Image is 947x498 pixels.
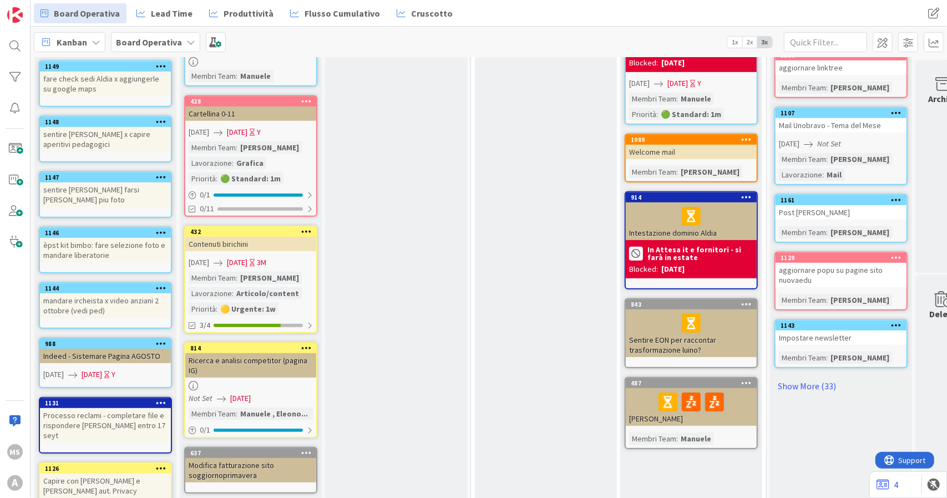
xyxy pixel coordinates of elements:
[779,294,826,306] div: Membri Team
[678,166,742,178] div: [PERSON_NAME]
[776,60,907,75] div: aggiornare linktree
[824,169,844,181] div: Mail
[822,169,824,181] span: :
[776,195,907,220] div: 1161Post [PERSON_NAME]
[34,3,126,23] a: Board Operativa
[784,32,867,52] input: Quick Filter...
[757,37,772,48] span: 3x
[727,37,742,48] span: 1x
[7,7,23,23] img: Visit kanbanzone.com
[185,237,316,251] div: Contenuti birichini
[45,174,171,181] div: 1147
[185,188,316,202] div: 0/1
[626,135,757,145] div: 1089
[185,96,316,121] div: 428Cartellina 0-11
[774,319,908,368] a: 1143Impostare newsletterMembri Team:[PERSON_NAME]
[237,141,302,154] div: [PERSON_NAME]
[39,397,172,454] a: 1131Processo reclami - completare file e rispondere [PERSON_NAME] entro 17 seyt
[826,82,828,94] span: :
[779,352,826,364] div: Membri Team
[185,458,316,482] div: Modifica fatturazione sito soggiornoprimavera
[626,388,757,426] div: [PERSON_NAME]
[626,202,757,240] div: Intestazione dominio Aldia
[678,433,714,445] div: Manuele
[45,465,171,472] div: 1126
[189,393,212,403] i: Not Set
[116,37,182,48] b: Board Operativa
[776,321,907,331] div: 1143
[283,3,387,23] a: Flusso Cumulativo
[625,8,758,125] a: Blocked:[DATE][DATE][DATE]YMembri Team:ManuelePriorità:🟢 Standard: 1m
[45,229,171,237] div: 1146
[190,228,316,236] div: 432
[189,141,236,154] div: Membri Team
[40,117,171,127] div: 1148
[184,342,317,438] a: 814Ricerca e analisi competitor (pagina IG)Not Set[DATE]Membri Team:Manuele , Eleono...0/1
[39,116,172,162] a: 1148sentire [PERSON_NAME] x capire aperitivi pedagogici
[40,283,171,318] div: 1144mandare ircheista x video anziani 2 ottobre (vedi ped)
[626,299,757,309] div: 843
[626,309,757,357] div: Sentire EON per raccontar trasformazione luino?
[190,344,316,352] div: 814
[625,191,758,289] a: 914Intestazione dominio AldiaIn Attesa it e fornitori - si farà in estateBlocked:[DATE]
[776,195,907,205] div: 1161
[776,321,907,345] div: 1143Impostare newsletter
[190,98,316,105] div: 428
[185,227,316,237] div: 432
[43,369,64,380] span: [DATE]
[234,287,302,299] div: Articolo/content
[826,294,828,306] span: :
[217,303,278,315] div: 🟡 Urgente: 1w
[40,408,171,443] div: Processo reclami - completare file e rispondere [PERSON_NAME] entro 17 seyt
[40,62,171,96] div: 1149fare check sedi Aldia x aggiungerle su google maps
[39,171,172,218] a: 1147sentire [PERSON_NAME] farsi [PERSON_NAME] piu foto
[39,227,172,273] a: 1146èpst kit bimbo: fare selezione foto e mandare liberatorie
[656,108,658,120] span: :
[774,194,908,243] a: 1161Post [PERSON_NAME]Membri Team:[PERSON_NAME]
[626,378,757,426] div: 487[PERSON_NAME]
[676,166,678,178] span: :
[678,93,714,105] div: Manuele
[216,303,217,315] span: :
[826,153,828,165] span: :
[647,246,753,261] b: In Attesa it e fornitori - si farà in estate
[697,78,701,89] div: Y
[625,134,758,182] a: 1089Welcome mailMembri Team:[PERSON_NAME]
[390,3,459,23] a: Cruscotto
[40,339,171,363] div: 988Indeed - Sistemare Pagina AGOSTO
[40,464,171,474] div: 1126
[826,226,828,238] span: :
[779,138,799,150] span: [DATE]
[781,322,907,329] div: 1143
[776,253,907,287] div: 1129aggiornare popu su pagine sito nuovaedu
[200,203,214,215] span: 0/11
[236,272,237,284] span: :
[776,263,907,287] div: aggiornare popu su pagine sito nuovaedu
[774,252,908,311] a: 1129aggiornare popu su pagine sito nuovaeduMembri Team:[PERSON_NAME]
[776,108,907,118] div: 1107
[40,228,171,262] div: 1146èpst kit bimbo: fare selezione foto e mandare liberatorie
[626,145,757,159] div: Welcome mail
[629,433,676,445] div: Membri Team
[7,475,23,491] div: A
[828,294,892,306] div: [PERSON_NAME]
[40,172,171,207] div: 1147sentire [PERSON_NAME] farsi [PERSON_NAME] piu foto
[217,172,283,185] div: 🟢 Standard: 1m
[626,299,757,357] div: 843Sentire EON per raccontar trasformazione luino?
[185,448,316,482] div: 637Modifica fatturazione sito soggiornoprimavera
[185,343,316,378] div: 814Ricerca e analisi competitor (pagina IG)
[45,340,171,348] div: 988
[779,226,826,238] div: Membri Team
[828,82,892,94] div: [PERSON_NAME]
[629,57,658,69] div: Blocked:
[40,228,171,238] div: 1146
[57,35,87,49] span: Kanban
[202,3,280,23] a: Produttività
[774,107,908,185] a: 1107Mail Unobravo - Tema del Mese[DATE]Not SetMembri Team:[PERSON_NAME]Lavorazione:Mail
[631,194,757,201] div: 914
[40,238,171,262] div: èpst kit bimbo: fare selezione foto e mandare liberatorie
[189,272,236,284] div: Membri Team
[227,257,247,268] span: [DATE]
[112,369,115,380] div: Y
[626,135,757,159] div: 1089Welcome mail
